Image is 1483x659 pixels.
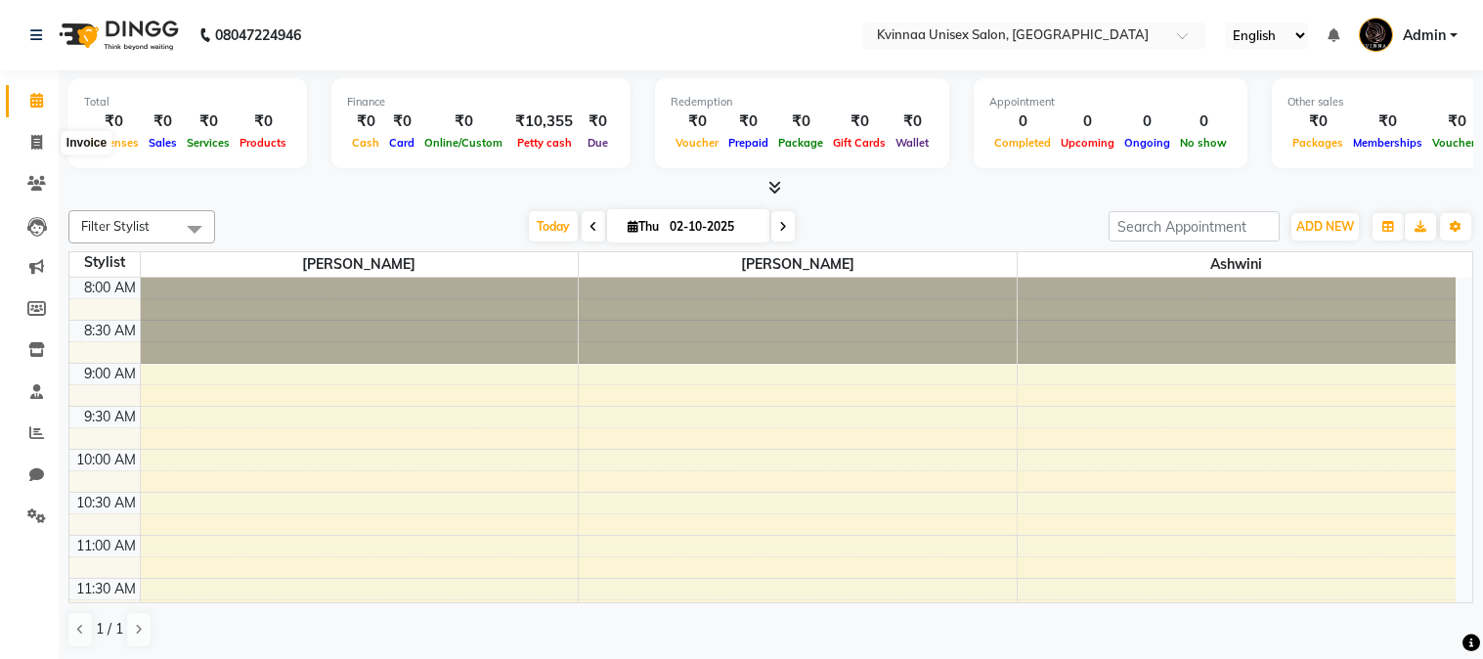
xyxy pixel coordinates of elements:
[664,212,762,242] input: 2025-10-02
[1403,25,1446,46] span: Admin
[347,94,615,110] div: Finance
[671,94,934,110] div: Redemption
[507,110,581,133] div: ₹10,355
[80,321,140,341] div: 8:30 AM
[891,110,934,133] div: ₹0
[1359,18,1393,52] img: Admin
[144,136,182,150] span: Sales
[773,136,828,150] span: Package
[235,136,291,150] span: Products
[96,619,123,639] span: 1 / 1
[1291,213,1359,241] button: ADD NEW
[623,219,664,234] span: Thu
[671,110,723,133] div: ₹0
[347,136,384,150] span: Cash
[69,252,140,273] div: Stylist
[1175,136,1232,150] span: No show
[1287,110,1348,133] div: ₹0
[215,8,301,63] b: 08047224946
[72,536,140,556] div: 11:00 AM
[72,450,140,470] div: 10:00 AM
[235,110,291,133] div: ₹0
[182,110,235,133] div: ₹0
[144,110,182,133] div: ₹0
[581,110,615,133] div: ₹0
[1109,211,1280,242] input: Search Appointment
[828,110,891,133] div: ₹0
[583,136,613,150] span: Due
[723,136,773,150] span: Prepaid
[72,493,140,513] div: 10:30 AM
[141,252,579,277] span: [PERSON_NAME]
[1119,136,1175,150] span: Ongoing
[72,579,140,599] div: 11:30 AM
[1175,110,1232,133] div: 0
[419,110,507,133] div: ₹0
[989,110,1056,133] div: 0
[1119,110,1175,133] div: 0
[773,110,828,133] div: ₹0
[419,136,507,150] span: Online/Custom
[1018,252,1456,277] span: Ashwini
[671,136,723,150] span: Voucher
[989,136,1056,150] span: Completed
[80,278,140,298] div: 8:00 AM
[579,252,1017,277] span: [PERSON_NAME]
[384,110,419,133] div: ₹0
[891,136,934,150] span: Wallet
[512,136,577,150] span: Petty cash
[1287,136,1348,150] span: Packages
[828,136,891,150] span: Gift Cards
[81,218,150,234] span: Filter Stylist
[347,110,384,133] div: ₹0
[50,8,184,63] img: logo
[723,110,773,133] div: ₹0
[1296,219,1354,234] span: ADD NEW
[1056,136,1119,150] span: Upcoming
[1056,110,1119,133] div: 0
[1348,110,1427,133] div: ₹0
[80,407,140,427] div: 9:30 AM
[989,94,1232,110] div: Appointment
[384,136,419,150] span: Card
[62,131,111,154] div: Invoice
[529,211,578,242] span: Today
[84,110,144,133] div: ₹0
[182,136,235,150] span: Services
[1348,136,1427,150] span: Memberships
[84,94,291,110] div: Total
[80,364,140,384] div: 9:00 AM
